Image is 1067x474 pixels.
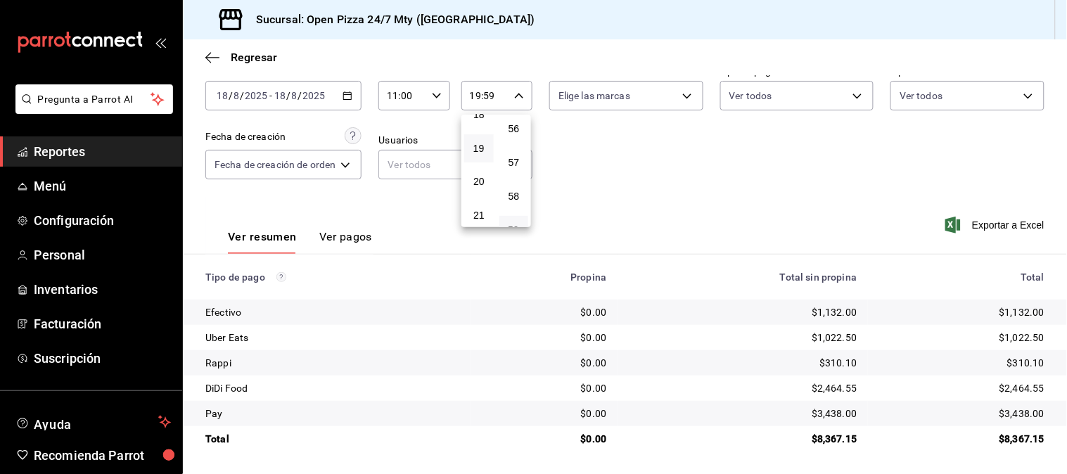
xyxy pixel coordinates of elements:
[508,123,520,134] span: 56
[508,157,520,168] span: 57
[464,101,494,129] button: 18
[499,115,529,143] button: 56
[499,216,529,244] button: 59
[464,134,494,162] button: 19
[464,202,494,230] button: 21
[464,168,494,196] button: 20
[499,182,529,210] button: 58
[473,177,485,188] span: 20
[508,191,520,202] span: 58
[473,109,485,120] span: 18
[473,210,485,222] span: 21
[499,148,529,177] button: 57
[473,143,485,154] span: 19
[508,224,520,236] span: 59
